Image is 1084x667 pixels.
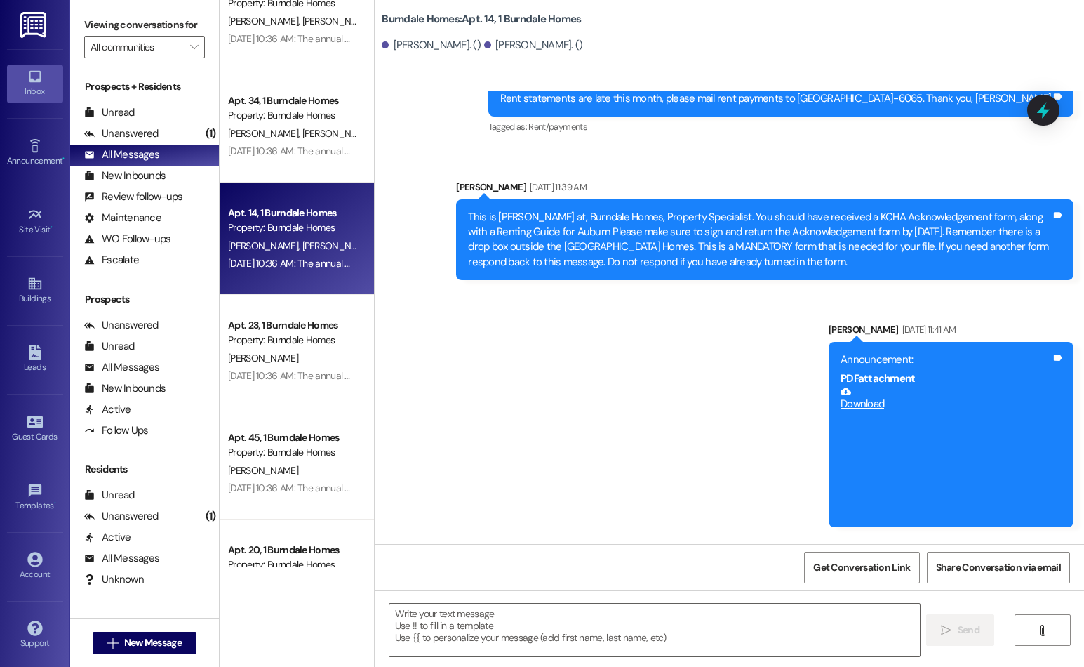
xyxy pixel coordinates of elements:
button: Send [926,614,994,646]
div: Rent statements are late this month, please mail rent payments to [GEOGRAPHIC_DATA]-6065. Thank y... [500,91,1052,106]
span: • [51,223,53,232]
div: Apt. 14, 1 Burndale Homes [228,206,358,220]
a: Support [7,616,63,654]
div: Active [84,402,131,417]
span: [PERSON_NAME] [228,127,302,140]
span: Rent/payments [528,121,587,133]
div: New Inbounds [84,381,166,396]
div: Maintenance [84,211,161,225]
a: Buildings [7,272,63,310]
iframe: Download https://res.cloudinary.com/residesk/image/upload/v1709667570/gawxjflymqetq8wxivkj.pdf [841,411,1051,517]
button: Get Conversation Link [804,552,919,583]
div: Prospects [70,292,219,307]
span: [PERSON_NAME] [302,127,373,140]
a: Inbox [7,65,63,103]
span: [PERSON_NAME] [228,15,302,27]
a: Leads [7,341,63,378]
div: Property: Burndale Homes [228,108,358,123]
div: Property: Burndale Homes [228,557,358,572]
i:  [941,625,951,636]
div: Apt. 23, 1 Burndale Homes [228,318,358,333]
div: [DATE] 11:39 AM [526,180,587,194]
div: This is [PERSON_NAME] at, Burndale Homes, Property Specialist. You should have received a KCHA Ac... [468,210,1051,270]
span: [PERSON_NAME] [228,239,302,252]
span: [PERSON_NAME] [302,239,373,252]
div: WO Follow-ups [84,232,170,246]
input: All communities [91,36,182,58]
a: Account [7,548,63,586]
div: All Messages [84,551,159,566]
div: Announcement: [841,352,1051,367]
span: [PERSON_NAME] [228,352,298,364]
img: ResiDesk Logo [20,12,49,38]
div: Apt. 20, 1 Burndale Homes [228,543,358,557]
div: Unanswered [84,318,159,333]
div: Unanswered [84,126,159,141]
div: Active [84,530,131,545]
div: Unread [84,488,135,503]
div: Prospects + Residents [70,79,219,94]
span: Send [958,623,979,638]
i:  [107,638,118,649]
span: Share Conversation via email [936,560,1061,575]
div: (1) [202,506,220,527]
div: Follow Ups [84,423,149,438]
a: Download [841,386,1051,411]
span: • [62,154,65,164]
div: [PERSON_NAME] [829,322,1073,342]
div: Property: Burndale Homes [228,220,358,235]
button: Share Conversation via email [927,552,1070,583]
div: Escalate [84,253,139,268]
b: Burndale Homes: Apt. 14, 1 Burndale Homes [382,12,581,27]
div: Review follow-ups [84,190,182,204]
div: [PERSON_NAME] [456,180,1073,199]
i:  [190,41,198,53]
div: Apt. 45, 1 Burndale Homes [228,430,358,445]
label: Viewing conversations for [84,14,205,36]
button: New Message [93,632,196,654]
div: All Messages [84,360,159,375]
span: [PERSON_NAME] [228,464,298,477]
div: Tagged as: [488,117,1074,137]
div: Unread [84,105,135,120]
i:  [1037,625,1048,636]
a: Site Visit • [7,203,63,241]
div: Unanswered [84,509,159,524]
div: New Inbounds [84,169,166,183]
div: (1) [202,123,220,145]
div: Unknown [84,572,144,587]
a: Templates • [7,479,63,517]
div: Apt. 34, 1 Burndale Homes [228,93,358,108]
div: [PERSON_NAME]. () [382,38,481,53]
div: Property: Burndale Homes [228,445,358,460]
div: [DATE] 11:41 AM [899,322,956,337]
div: Property: Burndale Homes [228,333,358,348]
span: New Message [124,635,182,650]
a: Guest Cards [7,410,63,448]
b: PDF attachment [841,371,915,385]
span: • [54,498,56,508]
div: Unread [84,339,135,354]
div: Residents [70,462,219,477]
div: All Messages [84,147,159,162]
span: [PERSON_NAME] [302,15,373,27]
div: [PERSON_NAME]. () [484,38,583,53]
span: Get Conversation Link [813,560,910,575]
